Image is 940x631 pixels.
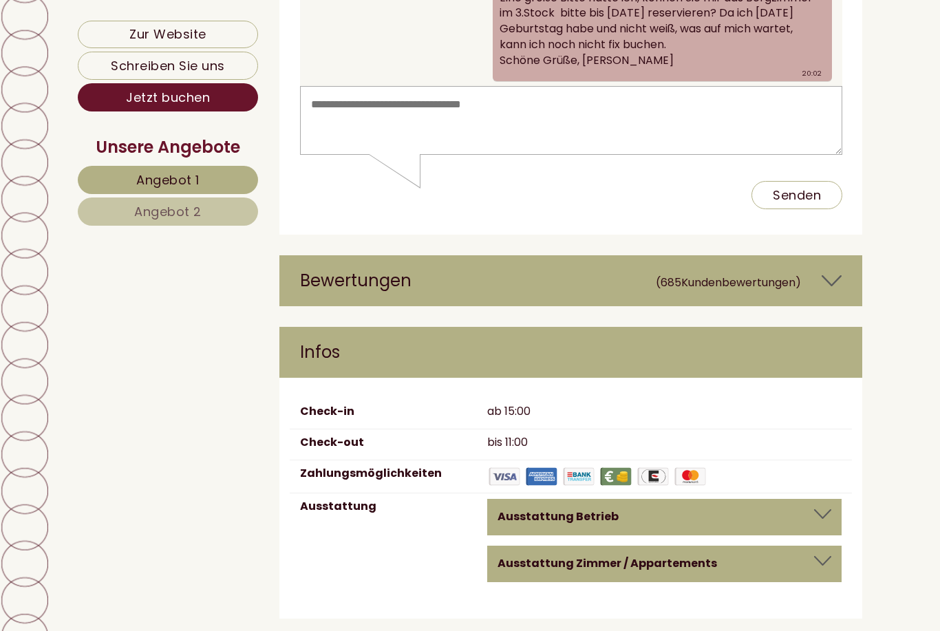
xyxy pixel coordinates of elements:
[487,466,522,487] img: Visa
[78,136,258,159] div: Unsere Angebote
[300,466,442,482] label: Zahlungsmöglichkeiten
[226,1,317,23] div: Donnerstag
[300,499,376,515] label: Ausstattung
[477,435,852,451] div: bis 11:00
[200,246,522,256] small: 20:02
[279,327,863,378] div: Infos
[200,78,522,89] div: Sie
[78,52,258,80] a: Schreiben Sie uns
[78,83,258,111] a: Jetzt buchen
[562,466,596,487] img: Banküberweisung
[599,466,633,487] img: Barzahlung
[21,33,239,44] div: Hotel Tenz
[498,509,619,524] b: Ausstattung Betrieb
[451,359,542,387] button: Senden
[300,404,354,420] label: Check-in
[673,466,707,487] img: Maestro
[21,60,239,69] small: 12:59
[136,171,200,189] span: Angebot 1
[300,435,364,451] label: Check-out
[78,21,258,48] a: Zur Website
[524,466,559,487] img: American Express
[10,30,246,72] div: Guten Tag, wie können wir Ihnen helfen?
[193,75,532,258] div: Sehr geehrte Familie [PERSON_NAME], erstmal vielen Dank für Ihr Angebot und somit Ihre Bemühungen...
[681,275,795,290] span: Kundenbewertungen
[134,203,202,220] span: Angebot 2
[498,555,717,571] b: Ausstattung Zimmer / Appartements
[636,466,670,487] img: EuroCard
[279,255,863,306] div: Bewertungen
[477,404,852,420] div: ab 15:00
[656,275,801,290] small: (685 )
